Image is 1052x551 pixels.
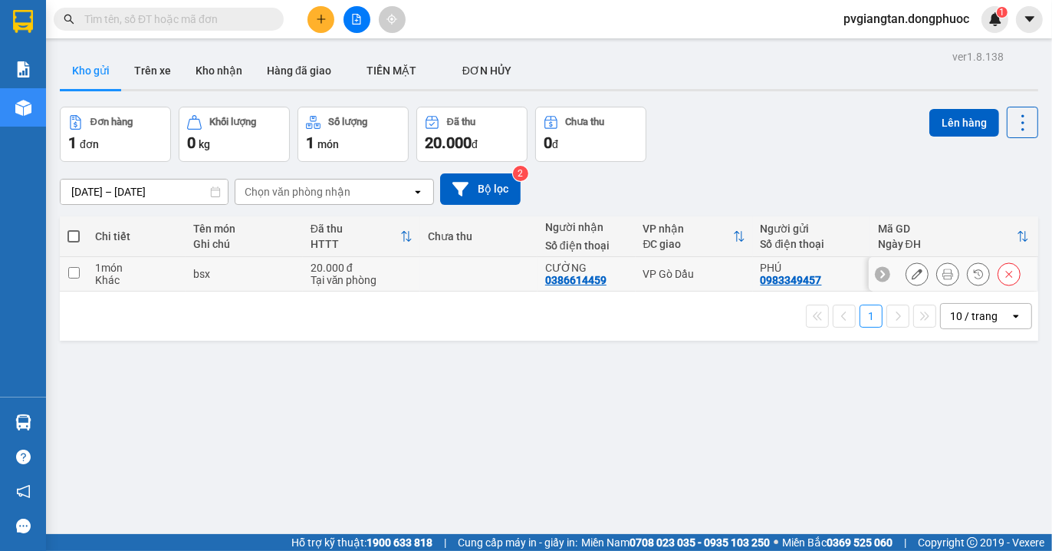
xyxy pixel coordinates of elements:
span: đ [552,138,558,150]
span: ----------------------------------------- [41,83,188,95]
div: PHÚ [761,262,863,274]
span: search [64,14,74,25]
img: icon-new-feature [988,12,1002,26]
div: bsx [193,268,295,280]
div: Số điện thoại [761,238,863,250]
span: | [444,534,446,551]
input: Tìm tên, số ĐT hoặc mã đơn [84,11,265,28]
div: Chi tiết [95,230,178,243]
strong: 0369 525 060 [827,536,893,549]
span: Bến xe [GEOGRAPHIC_DATA] [121,25,206,44]
div: Số lượng [328,117,367,127]
span: đơn [80,138,99,150]
span: aim [386,14,397,25]
button: file-add [344,6,370,33]
span: đ [472,138,478,150]
th: Toggle SortBy [636,216,753,257]
span: 0 [187,134,196,152]
span: caret-down [1023,12,1037,26]
th: Toggle SortBy [870,216,1037,257]
img: logo-vxr [13,10,33,33]
span: pvgiangtan.dongphuoc [831,9,981,28]
div: Chưa thu [566,117,605,127]
div: 0983349457 [761,274,822,286]
button: Hàng đã giao [255,52,344,89]
button: Số lượng1món [298,107,409,162]
div: Khối lượng [209,117,256,127]
button: caret-down [1016,6,1043,33]
strong: 1900 633 818 [367,536,432,549]
div: Đã thu [311,223,400,235]
img: warehouse-icon [15,414,31,431]
button: Khối lượng0kg [179,107,290,162]
button: Lên hàng [929,109,999,137]
div: 20.000 đ [311,262,413,274]
div: Khác [95,274,178,286]
span: 12:40:21 [DATE] [34,111,94,120]
th: Toggle SortBy [303,216,420,257]
button: Kho gửi [60,52,122,89]
button: Kho nhận [183,52,255,89]
button: 1 [860,305,883,328]
div: HTTT [311,238,400,250]
div: Sửa đơn hàng [906,262,929,285]
div: Người gửi [761,223,863,235]
span: 0 [544,134,552,152]
span: kg [199,138,210,150]
span: 1 [306,134,314,152]
div: Đơn hàng [90,117,133,127]
sup: 2 [513,166,528,181]
div: 0386614459 [545,274,607,286]
div: Tại văn phòng [311,274,413,286]
span: 1 [68,134,77,152]
div: Ngày ĐH [878,238,1017,250]
span: question-circle [16,450,31,464]
svg: open [1010,310,1022,322]
div: 10 / trang [950,308,998,324]
div: Mã GD [878,223,1017,235]
span: Miền Bắc [782,534,893,551]
span: Hotline: 19001152 [121,68,188,78]
div: 1 món [95,262,178,274]
span: In ngày: [5,111,94,120]
strong: 0708 023 035 - 0935 103 250 [630,536,770,549]
span: món [317,138,339,150]
span: | [904,534,906,551]
span: Cung cấp máy in - giấy in: [458,534,577,551]
sup: 1 [997,7,1008,18]
div: Đã thu [447,117,475,127]
span: Miền Nam [581,534,770,551]
div: ĐC giao [643,238,733,250]
span: message [16,519,31,533]
span: Hỗ trợ kỹ thuật: [291,534,432,551]
span: ĐƠN HỦY [462,64,511,77]
div: VP Gò Dầu [643,268,745,280]
span: TIỀN MẶT [367,64,416,77]
img: logo [5,9,74,77]
div: Chọn văn phòng nhận [245,184,350,200]
div: CƯỜNG [545,262,628,274]
span: 20.000 [425,134,472,152]
span: ⚪️ [774,539,778,546]
span: VPGT1408250004 [77,97,161,109]
img: warehouse-icon [15,100,31,116]
div: VP nhận [643,223,733,235]
strong: ĐỒNG PHƯỚC [121,8,210,21]
span: 1 [999,7,1004,18]
span: plus [316,14,327,25]
div: Số điện thoại [545,239,628,252]
div: Ghi chú [193,238,295,250]
button: aim [379,6,406,33]
button: Đơn hàng1đơn [60,107,171,162]
span: file-add [351,14,362,25]
div: Tên món [193,223,295,235]
span: notification [16,484,31,499]
img: solution-icon [15,61,31,78]
button: Bộ lọc [440,173,521,205]
span: 01 Võ Văn Truyện, KP.1, Phường 2 [121,46,211,65]
button: Đã thu20.000đ [416,107,528,162]
button: Chưa thu0đ [535,107,646,162]
svg: open [412,186,424,198]
div: ver 1.8.138 [952,48,1004,65]
span: copyright [967,537,978,548]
